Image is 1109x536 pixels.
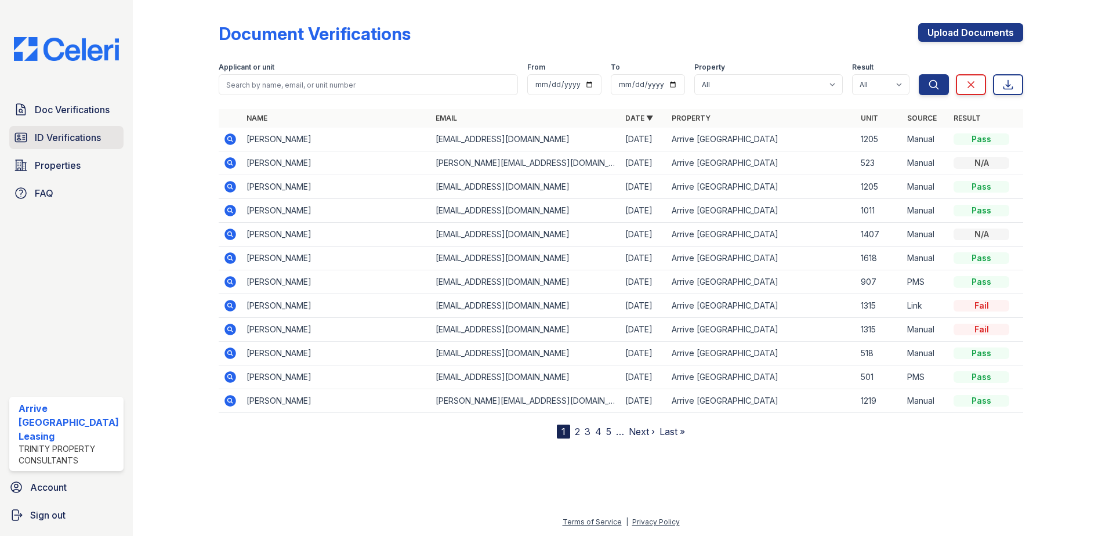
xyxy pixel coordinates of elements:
td: Arrive [GEOGRAPHIC_DATA] [667,365,857,389]
div: Pass [954,205,1009,216]
td: [EMAIL_ADDRESS][DOMAIN_NAME] [431,247,621,270]
a: Name [247,114,267,122]
td: [DATE] [621,175,667,199]
td: PMS [903,365,949,389]
a: ID Verifications [9,126,124,149]
td: 1205 [856,128,903,151]
td: 1618 [856,247,903,270]
a: Email [436,114,457,122]
td: [DATE] [621,318,667,342]
div: Pass [954,276,1009,288]
td: Manual [903,318,949,342]
label: To [611,63,620,72]
div: Fail [954,324,1009,335]
td: [PERSON_NAME] [242,223,432,247]
a: Properties [9,154,124,177]
span: Doc Verifications [35,103,110,117]
td: [PERSON_NAME] [242,294,432,318]
label: Result [852,63,874,72]
td: Arrive [GEOGRAPHIC_DATA] [667,270,857,294]
td: Manual [903,199,949,223]
td: [EMAIL_ADDRESS][DOMAIN_NAME] [431,175,621,199]
td: 1219 [856,389,903,413]
div: Document Verifications [219,23,411,44]
label: Applicant or unit [219,63,274,72]
td: [DATE] [621,342,667,365]
img: CE_Logo_Blue-a8612792a0a2168367f1c8372b55b34899dd931a85d93a1a3d3e32e68fde9ad4.png [5,37,128,61]
td: [DATE] [621,151,667,175]
td: [DATE] [621,199,667,223]
div: N/A [954,229,1009,240]
td: [EMAIL_ADDRESS][DOMAIN_NAME] [431,342,621,365]
td: [PERSON_NAME] [242,128,432,151]
div: Pass [954,371,1009,383]
a: Upload Documents [918,23,1023,42]
td: [EMAIL_ADDRESS][DOMAIN_NAME] [431,270,621,294]
td: Arrive [GEOGRAPHIC_DATA] [667,247,857,270]
div: 1 [557,425,570,439]
td: [DATE] [621,389,667,413]
td: [PERSON_NAME] [242,247,432,270]
div: Pass [954,133,1009,145]
div: Arrive [GEOGRAPHIC_DATA] Leasing [19,401,119,443]
td: [PERSON_NAME] [242,175,432,199]
td: [EMAIL_ADDRESS][DOMAIN_NAME] [431,223,621,247]
span: FAQ [35,186,53,200]
td: [PERSON_NAME] [242,199,432,223]
a: Privacy Policy [632,517,680,526]
td: 523 [856,151,903,175]
button: Sign out [5,504,128,527]
td: Arrive [GEOGRAPHIC_DATA] [667,151,857,175]
td: [PERSON_NAME] [242,318,432,342]
span: … [616,425,624,439]
td: Manual [903,247,949,270]
td: [PERSON_NAME] [242,151,432,175]
td: Arrive [GEOGRAPHIC_DATA] [667,199,857,223]
td: [DATE] [621,247,667,270]
td: Arrive [GEOGRAPHIC_DATA] [667,342,857,365]
td: [PERSON_NAME][EMAIL_ADDRESS][DOMAIN_NAME] [431,389,621,413]
span: Properties [35,158,81,172]
a: Terms of Service [563,517,622,526]
a: Property [672,114,711,122]
td: [EMAIL_ADDRESS][DOMAIN_NAME] [431,365,621,389]
td: [PERSON_NAME][EMAIL_ADDRESS][DOMAIN_NAME] [431,151,621,175]
a: Next › [629,426,655,437]
td: Manual [903,128,949,151]
td: Arrive [GEOGRAPHIC_DATA] [667,318,857,342]
td: 501 [856,365,903,389]
td: 1205 [856,175,903,199]
td: PMS [903,270,949,294]
td: [DATE] [621,270,667,294]
td: Manual [903,151,949,175]
td: [EMAIL_ADDRESS][DOMAIN_NAME] [431,294,621,318]
span: Account [30,480,67,494]
input: Search by name, email, or unit number [219,74,519,95]
label: From [527,63,545,72]
td: 1407 [856,223,903,247]
td: [PERSON_NAME] [242,365,432,389]
div: Pass [954,347,1009,359]
div: Fail [954,300,1009,312]
td: [PERSON_NAME] [242,342,432,365]
div: Pass [954,252,1009,264]
a: Last » [659,426,685,437]
td: Manual [903,342,949,365]
a: 2 [575,426,580,437]
a: 3 [585,426,590,437]
td: Link [903,294,949,318]
a: Unit [861,114,878,122]
a: Result [954,114,981,122]
td: Manual [903,175,949,199]
div: | [626,517,628,526]
span: ID Verifications [35,131,101,144]
td: Manual [903,389,949,413]
td: Arrive [GEOGRAPHIC_DATA] [667,294,857,318]
a: 4 [595,426,601,437]
td: [DATE] [621,365,667,389]
td: 1315 [856,318,903,342]
div: Pass [954,181,1009,193]
td: [DATE] [621,294,667,318]
td: 907 [856,270,903,294]
td: [DATE] [621,223,667,247]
